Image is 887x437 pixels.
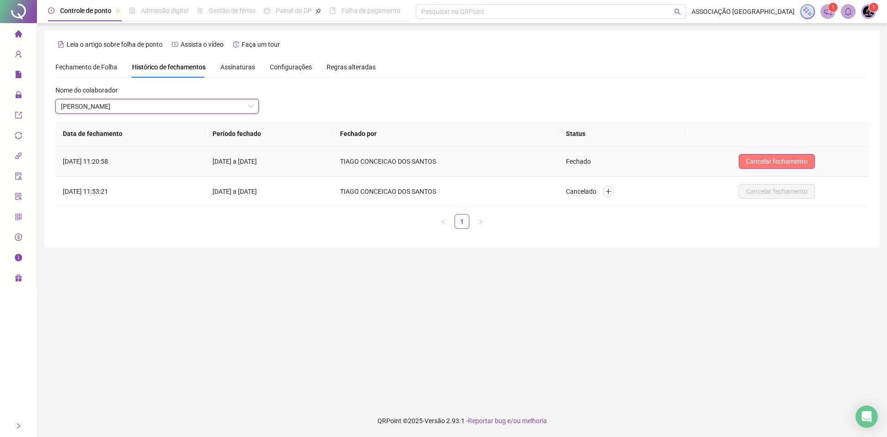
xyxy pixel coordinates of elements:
[242,41,280,48] span: Faça um tour
[869,3,878,12] sup: Atualize o seu contato no menu Meus Dados
[455,215,469,228] a: 1
[55,177,205,207] td: [DATE] 11:53:21
[15,168,22,187] span: audit
[15,229,22,248] span: dollar
[340,188,437,195] span: TIAGO CONCEICAO DOS SANTOS
[15,189,22,207] span: solution
[15,209,22,228] span: qrcode
[205,177,333,207] td: [DATE] a [DATE]
[15,270,22,289] span: gift
[436,214,451,229] li: Página anterior
[872,4,875,11] span: 1
[15,46,22,65] span: user-add
[115,8,121,14] span: pushpin
[862,5,875,18] img: 38118
[205,147,333,177] td: [DATE] a [DATE]
[605,188,612,195] span: plus
[340,158,437,165] span: TIAGO CONCEICAO DOS SANTOS
[213,130,261,137] span: Período fechado
[340,130,377,137] span: Fechado por
[58,41,64,48] span: file-text
[63,130,122,137] span: Data de fechamento
[61,99,253,113] span: MICAELLY NERY MENEZES
[15,107,22,126] span: export
[264,7,270,14] span: dashboard
[15,87,22,105] span: lock
[473,214,488,229] li: Próxima página
[197,7,203,14] span: sun
[209,7,255,14] span: Gestão de férias
[15,67,22,85] span: file
[55,147,205,177] td: [DATE] 11:20:58
[276,7,312,14] span: Painel do DP
[181,41,224,48] span: Assista o vídeo
[15,148,22,166] span: api
[67,41,163,48] span: Leia o artigo sobre folha de ponto
[15,250,22,268] span: info-circle
[455,214,469,229] li: 1
[473,214,488,229] button: right
[824,7,832,16] span: notification
[566,158,591,165] span: Fechado
[327,64,376,70] span: Regras alteradas
[739,154,815,169] button: Cancelar fechamento
[15,26,22,44] span: home
[270,64,312,70] span: Configurações
[436,214,451,229] button: left
[828,3,838,12] sup: 1
[233,41,239,48] span: history
[441,219,446,225] span: left
[566,130,585,137] span: Status
[316,8,321,14] span: pushpin
[60,7,111,14] span: Controle de ponto
[141,7,188,14] span: Admissão digital
[468,417,547,425] span: Reportar bug e/ou melhoria
[341,7,401,14] span: Folha de pagamento
[674,8,681,15] span: search
[692,6,795,17] span: ASSOCIAÇÃO [GEOGRAPHIC_DATA]
[739,184,815,199] button: Cancelar fechamento
[746,156,808,166] span: Cancelar fechamento
[55,85,118,95] span: Nome do colaborador
[329,7,336,14] span: book
[129,7,135,14] span: file-done
[832,4,835,11] span: 1
[220,64,255,70] span: Assinaturas
[172,41,178,48] span: youtube
[37,405,887,437] footer: QRPoint © 2025 - 2.93.1 -
[15,423,22,429] span: right
[55,63,117,71] span: Fechamento de Folha
[802,6,813,17] img: sparkle-icon.fc2bf0ac1784a2077858766a79e2daf3.svg
[132,63,206,71] span: Histórico de fechamentos
[425,417,445,425] span: Versão
[844,7,852,16] span: bell
[856,406,878,428] div: Open Intercom Messenger
[48,7,55,14] span: clock-circle
[15,128,22,146] span: sync
[566,186,678,197] div: Cancelado
[478,219,483,225] span: right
